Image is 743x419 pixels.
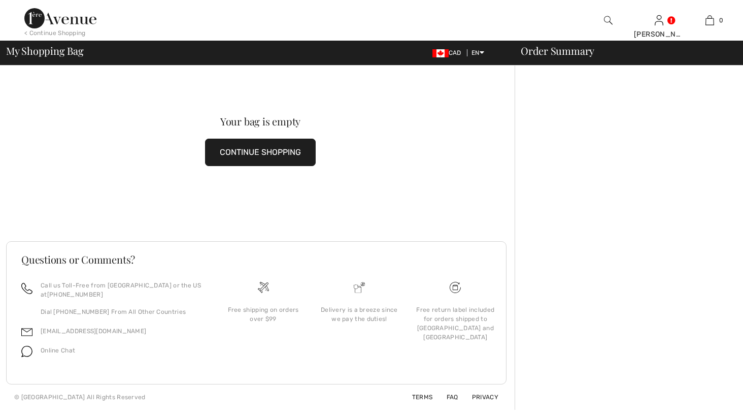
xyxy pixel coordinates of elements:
[432,49,465,56] span: CAD
[719,16,723,25] span: 0
[21,283,32,294] img: call
[460,394,498,401] a: Privacy
[258,282,269,293] img: Free shipping on orders over $99
[319,305,399,324] div: Delivery is a breeze since we pay the duties!
[41,281,203,299] p: Call us Toll-Free from [GEOGRAPHIC_DATA] or the US at
[21,254,491,265] h3: Questions or Comments?
[450,282,461,293] img: Free shipping on orders over $99
[31,116,489,126] div: Your bag is empty
[24,8,96,28] img: 1ère Avenue
[21,327,32,338] img: email
[432,49,449,57] img: Canadian Dollar
[47,291,103,298] a: [PHONE_NUMBER]
[655,14,663,26] img: My Info
[604,14,613,26] img: search the website
[705,14,714,26] img: My Bag
[354,282,365,293] img: Delivery is a breeze since we pay the duties!
[416,305,495,342] div: Free return label included for orders shipped to [GEOGRAPHIC_DATA] and [GEOGRAPHIC_DATA]
[41,328,146,335] a: [EMAIL_ADDRESS][DOMAIN_NAME]
[6,46,84,56] span: My Shopping Bag
[223,305,303,324] div: Free shipping on orders over $99
[434,394,458,401] a: FAQ
[41,307,203,316] p: Dial [PHONE_NUMBER] From All Other Countries
[685,14,734,26] a: 0
[471,49,484,56] span: EN
[509,46,737,56] div: Order Summary
[205,139,316,166] button: CONTINUE SHOPPING
[655,15,663,25] a: Sign In
[14,393,146,402] div: © [GEOGRAPHIC_DATA] All Rights Reserved
[24,28,86,38] div: < Continue Shopping
[634,29,684,40] div: [PERSON_NAME]
[400,394,433,401] a: Terms
[21,346,32,357] img: chat
[41,347,75,354] span: Online Chat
